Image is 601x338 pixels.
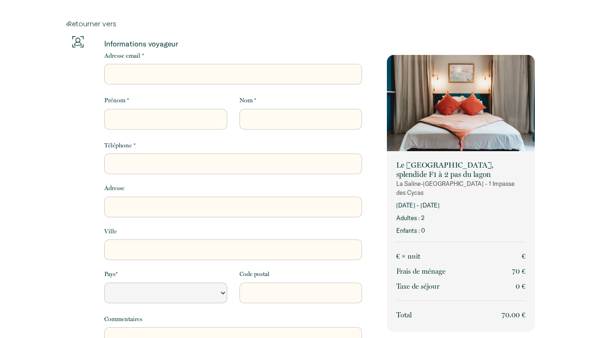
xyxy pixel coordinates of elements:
[396,266,446,277] p: Frais de ménage
[104,96,129,105] label: Prénom *
[239,269,270,279] label: Code postal
[72,36,84,47] img: guests-info
[104,315,142,324] label: Commentaires
[396,281,439,292] p: Taxe de séjour
[104,227,117,236] label: Ville
[396,179,525,197] p: La Saline-[GEOGRAPHIC_DATA] - 1 Impasse des Cycas
[104,51,144,61] label: Adresse email *
[104,39,362,48] p: Informations voyageur
[396,161,525,179] p: Le [GEOGRAPHIC_DATA], splendide F1 à 2 pas du lagon
[396,226,525,235] p: Enfants : 0
[104,141,136,150] label: Téléphone *
[522,251,525,262] p: €
[387,55,535,154] img: rental-image
[396,251,420,262] p: € × nuit
[516,281,525,292] p: 0 €
[104,283,227,303] select: Default select example
[66,19,535,29] a: Retourner vers
[396,201,525,210] p: [DATE] - [DATE]
[104,184,124,193] label: Adresse
[104,269,118,279] label: Pays
[396,311,412,319] span: Total
[239,96,256,105] label: Nom *
[501,311,525,319] span: 70.00 €
[396,214,525,223] p: Adultes : 2
[512,266,525,277] p: 70 €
